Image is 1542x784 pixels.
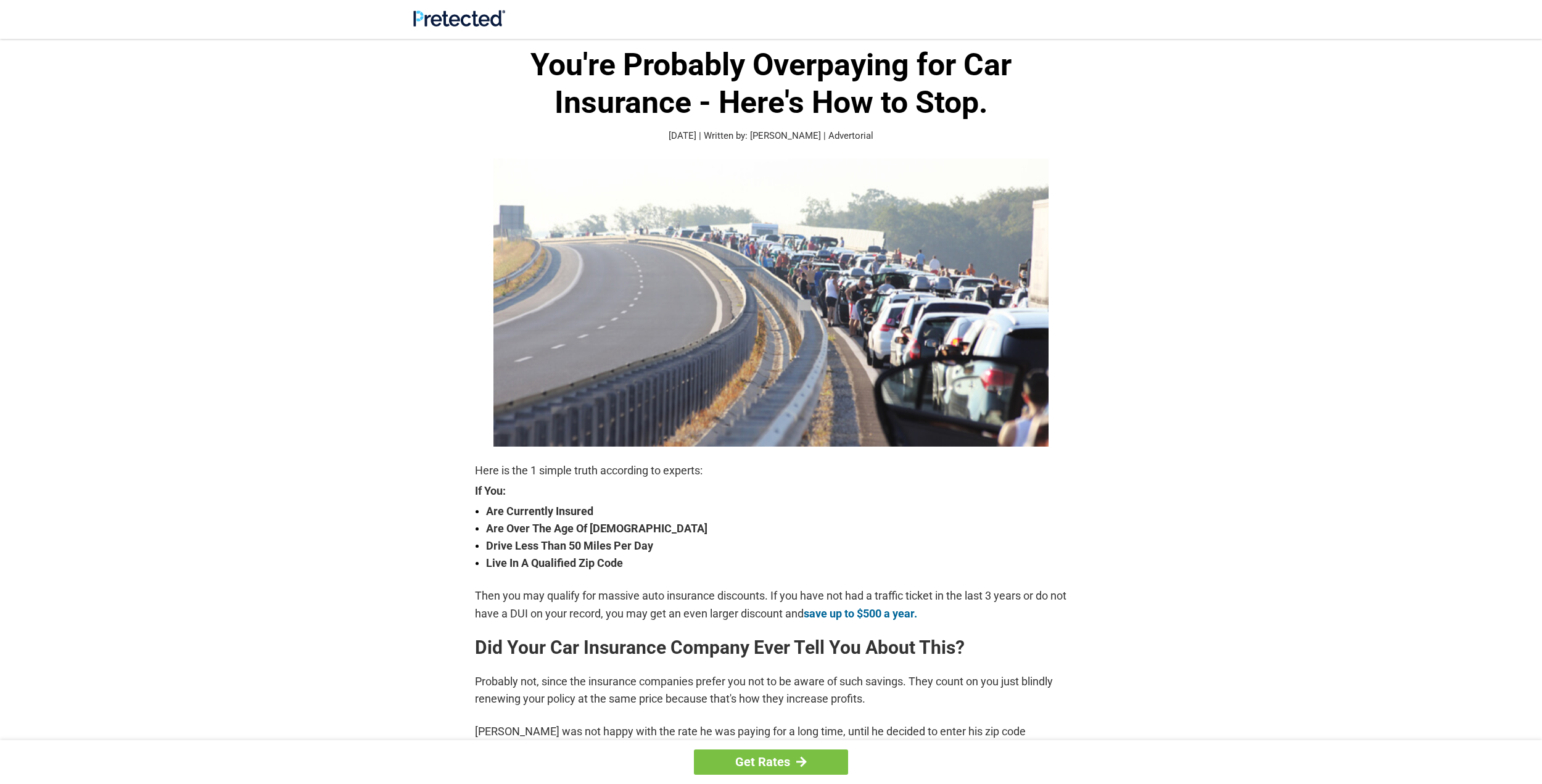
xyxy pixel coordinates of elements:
h2: Did Your Car Insurance Company Ever Tell You About This? [475,638,1067,658]
a: Get Rates [694,749,848,775]
p: [PERSON_NAME] was not happy with the rate he was paying for a long time, until he decided to ente... [475,723,1067,757]
strong: Drive Less Than 50 Miles Per Day [486,537,1067,555]
strong: Are Currently Insured [486,503,1067,520]
a: Site Logo [413,17,505,29]
p: Then you may qualify for massive auto insurance discounts. If you have not had a traffic ticket i... [475,587,1067,622]
p: Here is the 1 simple truth according to experts: [475,462,1067,479]
p: Probably not, since the insurance companies prefer you not to be aware of such savings. They coun... [475,673,1067,708]
p: [DATE] | Written by: [PERSON_NAME] | Advertorial [475,129,1067,143]
strong: Are Over The Age Of [DEMOGRAPHIC_DATA] [486,520,1067,537]
a: save up to $500 a year. [804,607,917,620]
h1: You're Probably Overpaying for Car Insurance - Here's How to Stop. [475,46,1067,122]
strong: Live In A Qualified Zip Code [486,555,1067,572]
strong: If You: [475,485,1067,497]
img: Site Logo [413,10,505,27]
